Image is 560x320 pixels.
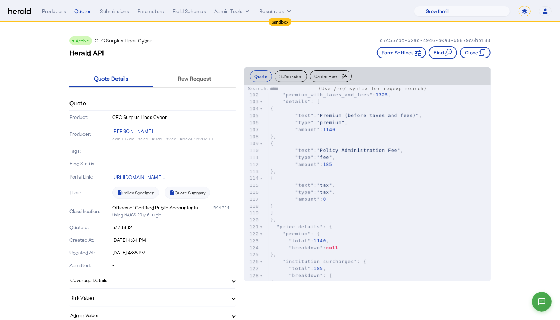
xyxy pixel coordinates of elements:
[270,175,273,181] span: {
[244,85,491,281] herald-code-block: quote
[250,70,272,82] button: Quote
[244,265,260,272] div: 127
[270,231,320,236] span: : {
[173,8,206,15] div: Field Schemas
[460,47,491,58] button: Clone
[323,127,335,132] span: 1140
[244,112,260,119] div: 105
[295,120,314,125] span: "type"
[112,114,236,121] p: CFC Surplus Lines Cyber
[69,262,111,269] p: Admitted:
[270,238,329,244] span: : ,
[70,276,227,284] mat-panel-title: Coverage Details
[244,258,260,265] div: 126
[323,162,332,167] span: 185
[244,105,260,112] div: 104
[69,289,236,306] mat-expansion-panel-header: Risk Values
[112,211,236,218] p: Using NAICS 2017 6-Digit
[270,280,273,285] span: {
[270,196,326,202] span: :
[112,249,236,256] p: [DATE] 4:35 PM
[165,187,210,199] a: Quote Summary
[314,74,337,78] span: Carrier Raw
[314,238,326,244] span: 1140
[70,294,227,301] mat-panel-title: Risk Values
[270,169,276,174] span: },
[317,182,332,188] span: "tax"
[317,120,345,125] span: "premium"
[244,224,260,231] div: 121
[289,273,323,278] span: "breakdown"
[270,182,335,188] span: : ,
[295,155,314,160] span: "type"
[138,8,164,15] div: Parameters
[270,134,276,139] span: },
[112,126,236,136] p: [PERSON_NAME]
[326,245,338,251] span: null
[319,86,427,91] span: (Use /re/ syntax for regexp search)
[112,187,159,199] a: Policy Specimen
[295,182,314,188] span: "text"
[283,99,311,104] span: "details"
[270,120,348,125] span: : ,
[112,160,236,167] p: -
[244,92,260,99] div: 102
[69,131,111,138] p: Producer:
[100,8,129,15] div: Submissions
[270,86,315,93] input: Search:
[275,70,307,82] button: Submission
[310,70,352,82] button: Carrier Raw
[214,8,251,15] button: internal dropdown menu
[283,231,311,236] span: "premium"
[270,266,326,271] span: : ,
[244,182,260,189] div: 115
[244,189,260,196] div: 116
[270,113,422,118] span: : ,
[244,209,260,216] div: 119
[295,162,320,167] span: "amount"
[69,99,86,107] h4: Quote
[112,204,198,211] div: Offices of Certified Public Accountants
[244,168,260,175] div: 113
[295,148,314,153] span: "text"
[244,147,260,154] div: 110
[270,273,332,278] span: : [
[295,196,320,202] span: "amount"
[69,249,111,256] p: Updated At:
[244,133,260,140] div: 108
[112,174,165,180] a: [URL][DOMAIN_NAME]..
[244,98,260,105] div: 103
[74,8,92,15] div: Quotes
[270,141,273,146] span: {
[295,189,314,195] span: "type"
[317,113,419,118] span: "Premium (before taxes and fees)"
[270,99,320,104] span: : [
[244,140,260,147] div: 109
[283,92,373,98] span: "premium_with_taxes_and_fees"
[244,245,260,252] div: 124
[270,162,332,167] span: :
[112,136,236,142] p: ed6097ae-8ee1-49d1-82ea-4be301b20300
[42,8,66,15] div: Producers
[244,154,260,161] div: 111
[376,92,388,98] span: 1325
[289,245,323,251] span: "breakdown"
[69,272,236,288] mat-expansion-panel-header: Coverage Details
[283,259,357,264] span: "institution_surcharges"
[70,312,227,319] mat-panel-title: Admin Values
[178,76,211,81] span: Raw Request
[317,189,332,195] span: "tax"
[69,114,111,121] p: Product:
[244,251,260,258] div: 125
[8,8,31,15] img: Herald Logo
[289,266,311,271] span: "total"
[69,173,111,180] p: Portal Link:
[377,47,426,58] button: Form Settings
[112,224,236,231] p: 5773832
[317,155,332,160] span: "fee"
[244,126,260,133] div: 107
[244,175,260,182] div: 114
[270,217,276,222] span: },
[270,148,404,153] span: : ,
[270,106,273,111] span: {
